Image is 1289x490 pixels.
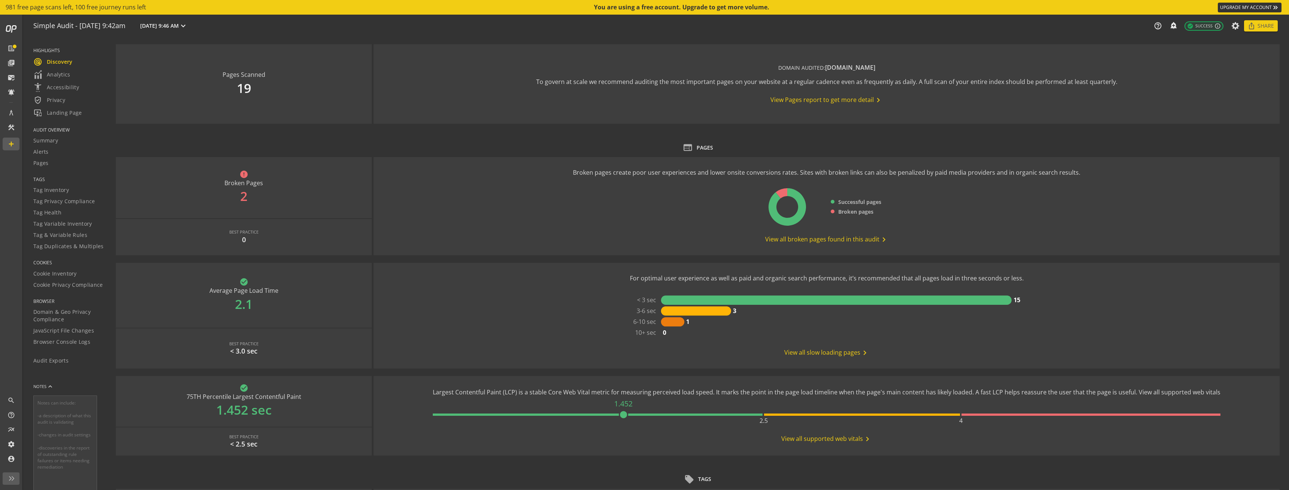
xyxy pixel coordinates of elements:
[7,59,15,67] mat-icon: library_books
[7,74,15,81] mat-icon: mark_email_read
[573,168,1080,177] div: Broken pages create poor user experiences and lower onsite conversions rates. Sites with broken l...
[874,96,883,105] mat-icon: chevron_right
[637,296,656,304] text: < 3 sec
[1169,21,1177,29] mat-icon: add_alert
[33,47,106,54] span: HIGHLIGHTS
[614,399,633,409] div: 1.452
[698,475,711,483] div: TAGS
[7,45,15,52] mat-icon: list_alt
[7,88,15,96] mat-icon: notifications_active
[33,176,106,183] span: TAGS
[33,83,42,92] mat-icon: settings_accessibility
[33,357,69,364] span: Audit Exports
[633,317,656,325] text: 6-10 sec
[7,441,15,448] mat-icon: settings
[7,455,15,463] mat-icon: account_circle
[433,388,1220,397] div: Largest Contentful Paint (LCP) is a stable Core Web Vital metric for measuring perceived load spe...
[7,109,15,117] mat-icon: architecture
[863,435,872,444] mat-icon: chevron_right
[1013,296,1020,304] text: 15
[33,198,95,205] span: Tag Privacy Compliance
[637,307,656,315] text: 3-6 sec
[683,142,693,153] mat-icon: web
[684,474,694,484] mat-icon: local_offer
[242,235,246,245] div: 0
[33,281,103,289] span: Cookie Privacy Compliance
[229,434,259,440] div: BEST PRACTICE
[825,63,875,72] span: [DOMAIN_NAME]
[663,328,666,336] text: 0
[1258,19,1274,33] span: Share
[33,220,92,228] span: Tag Variable Inventory
[6,3,146,12] span: 981 free page scans left, 100 free journey runs left
[7,140,15,148] mat-icon: add
[781,435,872,444] span: View all supported web vitals
[760,417,768,425] div: 2.5
[1244,20,1278,31] button: Share
[33,186,69,194] span: Tag Inventory
[594,3,770,12] div: You are using a free account. Upgrade to get more volume.
[33,243,104,250] span: Tag Duplicates & Multiples
[229,341,259,347] div: BEST PRACTICE
[7,426,15,433] mat-icon: multiline_chart
[33,22,126,30] h1: Simple Audit - 25 September 2025 | 9:42am
[33,83,79,92] span: Accessibility
[33,159,49,167] span: Pages
[179,21,188,30] mat-icon: expand_more
[7,411,15,419] mat-icon: help_outline
[770,96,883,105] span: View Pages report to get more detail
[1218,3,1282,12] a: UPGRADE MY ACCOUNT
[33,231,87,239] span: Tag & Variable Rules
[33,57,42,66] mat-icon: radar
[1187,23,1213,29] span: Success
[765,235,888,244] span: View all broken pages found in this audit
[1248,22,1255,30] mat-icon: ios_share
[33,209,61,216] span: Tag Health
[33,298,106,304] span: BROWSER
[536,78,1117,86] div: To govern at scale we recommend auditing the most important pages on your website at a regular ca...
[697,144,713,151] div: PAGES
[7,124,15,131] mat-icon: construction
[784,348,869,357] span: View all slow loading pages
[33,96,42,105] mat-icon: verified_user
[959,417,963,425] div: 4
[686,317,689,325] text: 1
[33,108,82,117] span: Landing Page
[860,348,869,357] mat-icon: chevron_right
[139,21,189,31] button: [DATE] 9:46 AM
[1187,23,1193,29] mat-icon: check_circle
[33,148,49,156] span: Alerts
[33,378,54,396] button: NOTES
[879,235,888,244] mat-icon: chevron_right
[33,270,77,277] span: Cookie Inventory
[229,229,259,235] div: BEST PRACTICE
[33,57,73,66] span: Discovery
[1214,23,1221,29] mat-icon: info_outline
[635,328,656,336] text: 10+ sec
[778,64,825,71] span: DOMAIN AUDITED:
[33,338,90,346] span: Browser Console Logs
[838,208,873,216] span: Broken pages
[1272,4,1279,11] mat-icon: keyboard_double_arrow_right
[733,307,736,315] text: 3
[7,397,15,404] mat-icon: search
[33,70,70,79] span: Analytics
[1154,22,1162,30] mat-icon: help_outline
[230,439,257,449] div: < 2.5 sec
[230,346,257,356] div: < 3.0 sec
[33,108,42,117] mat-icon: important_devices
[33,137,58,144] span: Summary
[33,259,106,266] span: COOKIES
[140,22,179,30] span: [DATE] 9:46 AM
[630,274,1024,283] div: For optimal user experience as well as paid and organic search performance, it’s recommended that...
[33,127,106,133] span: AUDIT OVERVIEW
[33,96,65,105] span: Privacy
[838,198,881,206] span: Successful pages
[46,383,54,390] mat-icon: keyboard_arrow_up
[33,327,94,334] span: JavaScript File Changes
[33,308,106,323] span: Domain & Geo Privacy Compliance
